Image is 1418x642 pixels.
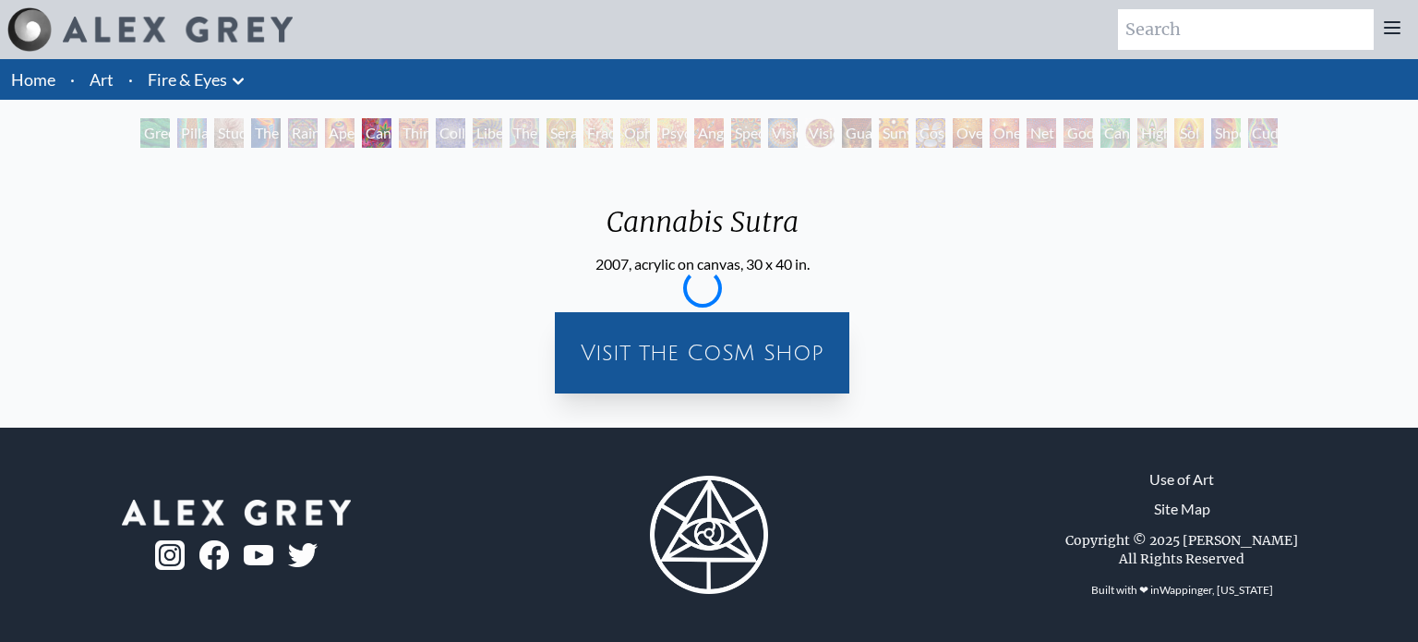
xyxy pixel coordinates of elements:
[1160,583,1273,597] a: Wappinger, [US_STATE]
[805,118,835,148] div: Vision Crystal Tondo
[90,67,114,92] a: Art
[288,118,318,148] div: Rainbow Eye Ripple
[1084,575,1280,605] div: Built with ❤ in
[288,543,318,567] img: twitter-logo.png
[657,118,687,148] div: Psychomicrograph of a Fractal Paisley Cherub Feather Tip
[473,118,502,148] div: Liberation Through Seeing
[1149,468,1214,491] a: Use of Art
[63,59,82,100] li: ·
[547,118,576,148] div: Seraphic Transport Docking on the Third Eye
[1174,118,1204,148] div: Sol Invictus
[583,118,613,148] div: Fractal Eyes
[1063,118,1093,148] div: Godself
[1248,118,1278,148] div: Cuddle
[953,118,982,148] div: Oversoul
[325,118,354,148] div: Aperture
[768,118,798,148] div: Vision Crystal
[155,540,185,570] img: ig-logo.png
[879,118,908,148] div: Sunyata
[1027,118,1056,148] div: Net of Being
[251,118,281,148] div: The Torch
[1065,531,1298,550] div: Copyright © 2025 [PERSON_NAME]
[121,59,140,100] li: ·
[916,118,945,148] div: Cosmic Elf
[148,67,227,92] a: Fire & Eyes
[1100,118,1130,148] div: Cannafist
[592,205,813,253] div: Cannabis Sutra
[214,118,244,148] div: Study for the Great Turn
[1137,118,1167,148] div: Higher Vision
[1118,9,1374,50] input: Search
[199,540,229,570] img: fb-logo.png
[1154,498,1210,520] a: Site Map
[990,118,1019,148] div: One
[399,118,428,148] div: Third Eye Tears of Joy
[177,118,207,148] div: Pillar of Awareness
[1211,118,1241,148] div: Shpongled
[244,545,273,566] img: youtube-logo.png
[842,118,871,148] div: Guardian of Infinite Vision
[436,118,465,148] div: Collective Vision
[592,253,813,275] div: 2007, acrylic on canvas, 30 x 40 in.
[566,323,838,382] a: Visit the CoSM Shop
[140,118,170,148] div: Green Hand
[11,69,55,90] a: Home
[510,118,539,148] div: The Seer
[620,118,650,148] div: Ophanic Eyelash
[694,118,724,148] div: Angel Skin
[1119,550,1244,568] div: All Rights Reserved
[362,118,391,148] div: Cannabis Sutra
[731,118,761,148] div: Spectral Lotus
